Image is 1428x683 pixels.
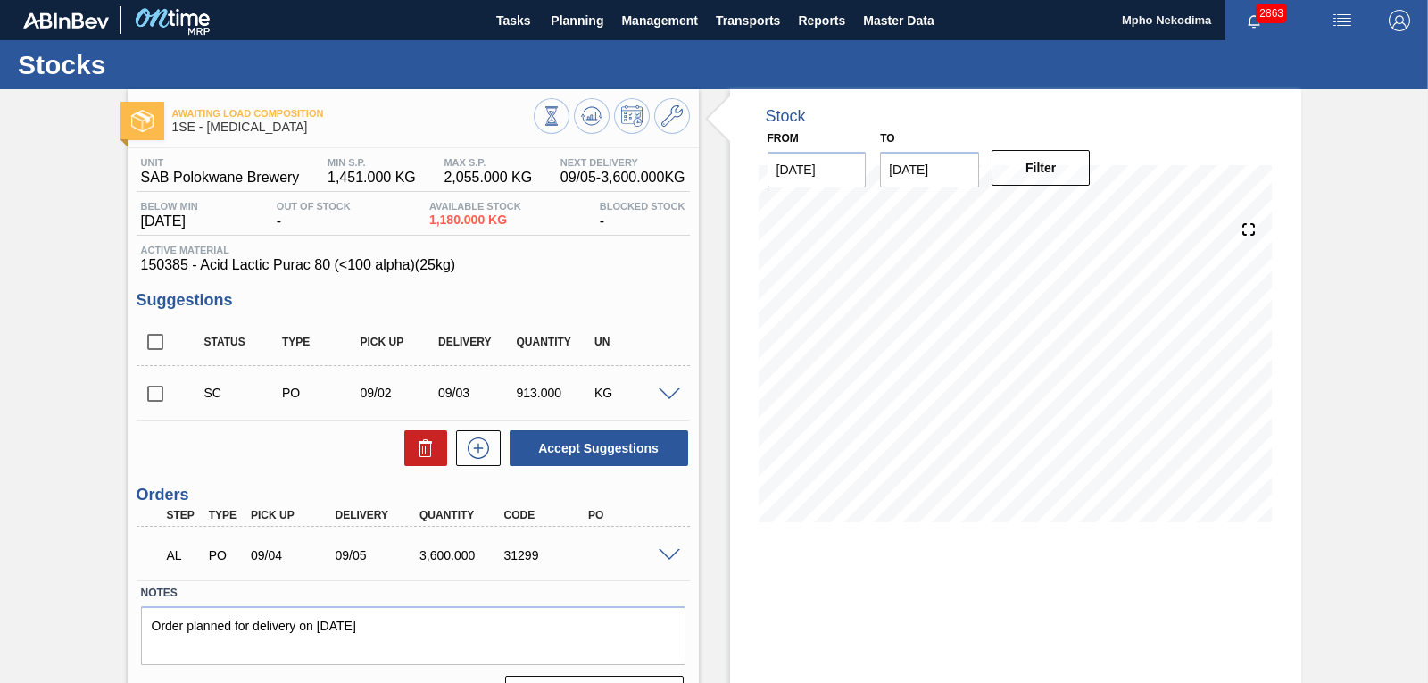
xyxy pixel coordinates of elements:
[1332,10,1353,31] img: userActions
[162,509,205,521] div: Step
[356,336,442,348] div: Pick up
[278,386,363,400] div: Purchase order
[560,157,685,168] span: Next Delivery
[141,245,685,255] span: Active Material
[328,157,416,168] span: MIN S.P.
[141,201,198,212] span: Below Min
[863,10,934,31] span: Master Data
[1389,10,1410,31] img: Logout
[331,509,424,521] div: Delivery
[500,509,593,521] div: Code
[447,430,501,466] div: New suggestion
[595,201,690,229] div: -
[590,336,676,348] div: UN
[141,606,685,665] textarea: Order planned for delivery on [DATE]
[590,386,676,400] div: KG
[141,170,300,186] span: SAB Polokwane Brewery
[768,152,867,187] input: mm/dd/yyyy
[415,509,508,521] div: Quantity
[716,10,780,31] span: Transports
[434,386,519,400] div: 09/03/2025
[434,336,519,348] div: Delivery
[356,386,442,400] div: 09/02/2025
[429,201,521,212] span: Available Stock
[1256,4,1287,23] span: 2863
[654,98,690,134] button: Go to Master Data / General
[1225,8,1283,33] button: Notifications
[798,10,845,31] span: Reports
[512,386,598,400] div: 913.000
[246,509,339,521] div: Pick up
[415,548,508,562] div: 3,600.000
[277,201,351,212] span: Out Of Stock
[204,509,247,521] div: Type
[141,157,300,168] span: Unit
[137,291,690,310] h3: Suggestions
[621,10,698,31] span: Management
[331,548,424,562] div: 09/05/2025
[584,509,677,521] div: PO
[600,201,685,212] span: Blocked Stock
[560,170,685,186] span: 09/05 - 3,600.000 KG
[500,548,593,562] div: 31299
[141,580,685,606] label: Notes
[246,548,339,562] div: 09/04/2025
[534,98,569,134] button: Stocks Overview
[172,121,534,134] span: 1SE - Lactic Acid
[512,336,598,348] div: Quantity
[328,170,416,186] span: 1,451.000 KG
[574,98,610,134] button: Update Chart
[204,548,247,562] div: Purchase order
[162,536,205,575] div: Awaiting Load Composition
[141,213,198,229] span: [DATE]
[992,150,1091,186] button: Filter
[614,98,650,134] button: Schedule Inventory
[200,386,286,400] div: Suggestion Created
[141,257,685,273] span: 150385 - Acid Lactic Purac 80 (<100 alpha)(25kg)
[880,132,894,145] label: to
[880,152,979,187] input: mm/dd/yyyy
[494,10,533,31] span: Tasks
[768,132,799,145] label: From
[551,10,603,31] span: Planning
[18,54,335,75] h1: Stocks
[200,336,286,348] div: Status
[137,486,690,504] h3: Orders
[172,108,534,119] span: Awaiting Load Composition
[272,201,355,229] div: -
[510,430,688,466] button: Accept Suggestions
[131,110,154,132] img: Ícone
[23,12,109,29] img: TNhmsLtSVTkK8tSr43FrP2fwEKptu5GPRR3wAAAABJRU5ErkJggg==
[278,336,363,348] div: Type
[395,430,447,466] div: Delete Suggestions
[766,107,806,126] div: Stock
[444,170,532,186] span: 2,055.000 KG
[429,213,521,227] span: 1,180.000 KG
[167,548,201,562] p: AL
[444,157,532,168] span: MAX S.P.
[501,429,690,468] div: Accept Suggestions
